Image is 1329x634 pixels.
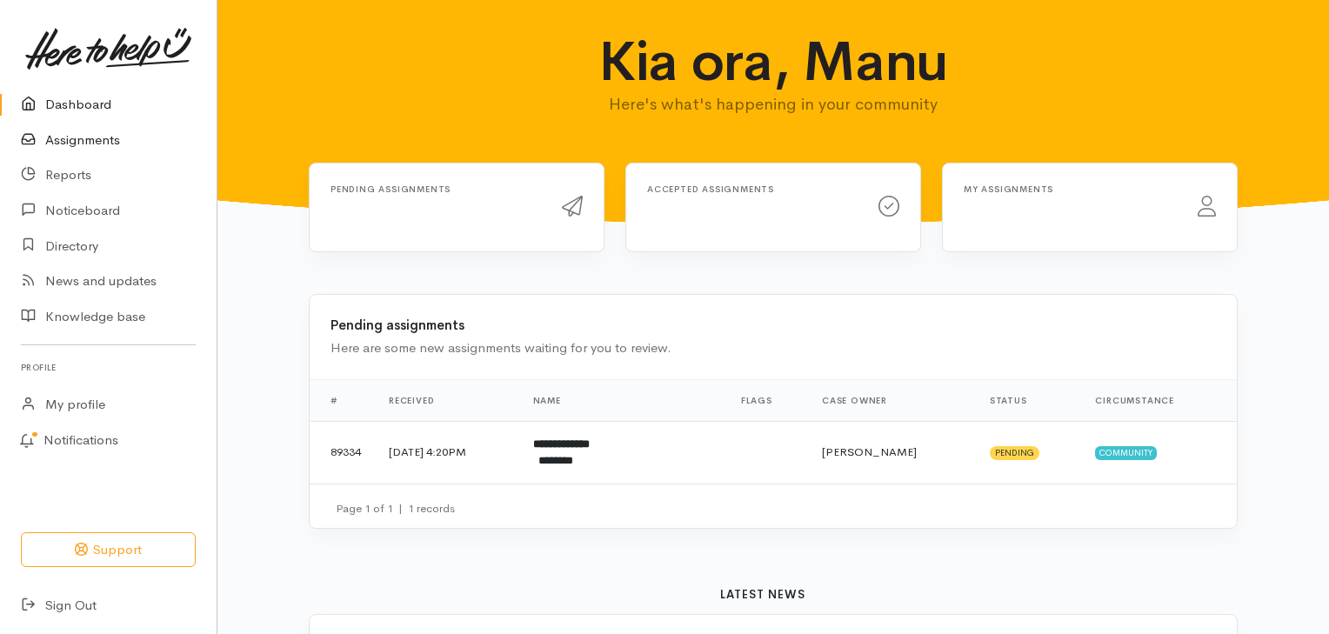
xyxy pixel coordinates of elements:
span: | [398,501,403,516]
b: Pending assignments [331,317,464,333]
small: Page 1 of 1 1 records [336,501,455,516]
th: Name [519,379,727,421]
button: Support [21,532,196,568]
h6: Accepted assignments [647,184,858,194]
td: [DATE] 4:20PM [375,421,519,484]
th: Case Owner [808,379,976,421]
span: Community [1095,446,1157,460]
div: Here are some new assignments waiting for you to review. [331,338,1216,358]
h6: Profile [21,356,196,379]
th: # [310,379,375,421]
h6: Pending assignments [331,184,541,194]
th: Circumstance [1081,379,1237,421]
h6: My assignments [964,184,1177,194]
th: Received [375,379,519,421]
th: Flags [727,379,808,421]
th: Status [976,379,1082,421]
b: Latest news [720,587,805,602]
h1: Kia ora, Manu [517,31,1031,92]
td: 89334 [310,421,375,484]
td: [PERSON_NAME] [808,421,976,484]
span: Pending [990,446,1039,460]
p: Here's what's happening in your community [517,92,1031,117]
